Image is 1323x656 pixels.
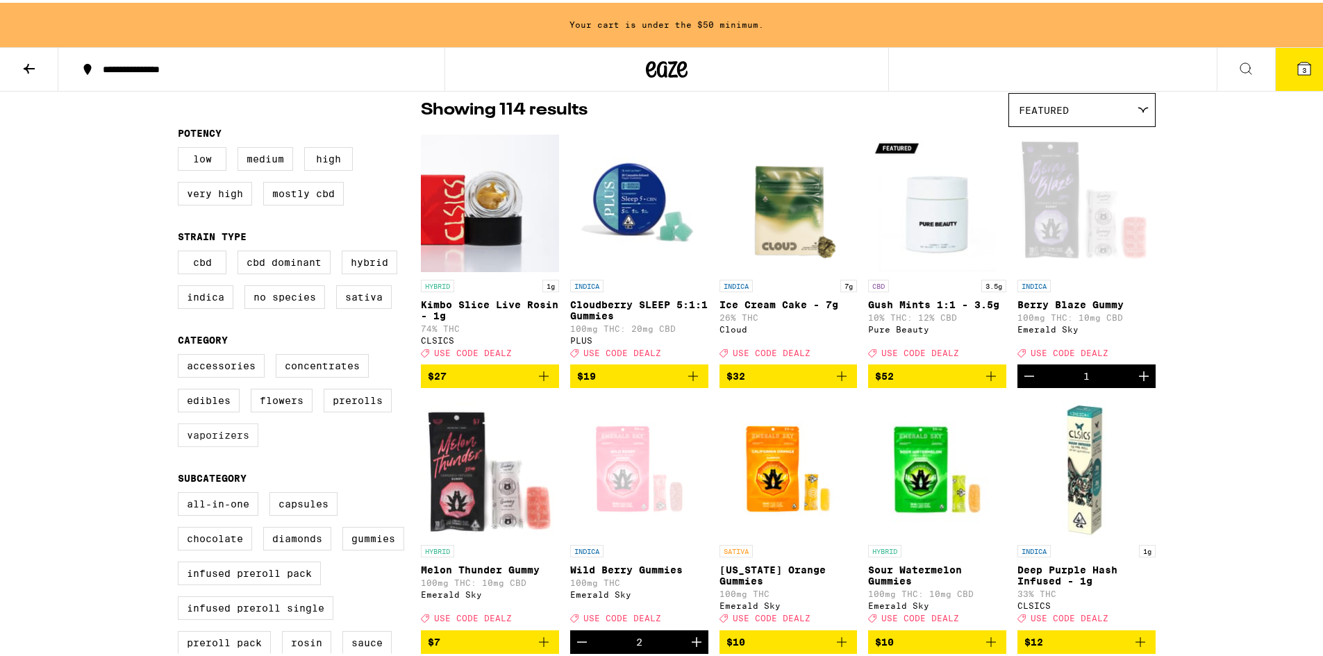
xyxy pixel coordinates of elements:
label: Hybrid [342,248,397,271]
p: INDICA [1017,542,1051,555]
button: Add to bag [868,628,1006,651]
button: Add to bag [421,362,559,385]
span: USE CODE DEALZ [733,346,810,355]
p: INDICA [719,277,753,289]
div: Emerald Sky [1017,322,1156,331]
p: 100mg THC [570,575,708,584]
label: Diamonds [263,524,331,548]
p: Gush Mints 1:1 - 3.5g [868,296,1006,308]
p: Ice Cream Cake - 7g [719,296,858,308]
div: Emerald Sky [421,587,559,596]
label: Low [178,144,226,168]
p: SATIVA [719,542,753,555]
div: CLSICS [1017,598,1156,607]
p: Berry Blaze Gummy [1017,296,1156,308]
span: $32 [726,368,745,379]
span: USE CODE DEALZ [1031,612,1108,621]
span: USE CODE DEALZ [583,612,661,621]
button: Decrement [570,628,594,651]
label: CBD [178,248,226,271]
p: 33% THC [1017,587,1156,596]
label: No Species [244,283,325,306]
label: Mostly CBD [263,179,344,203]
div: 1 [1083,368,1090,379]
img: PLUS - Cloudberry SLEEP 5:1:1 Gummies [570,131,708,270]
p: Sour Watermelon Gummies [868,562,1006,584]
span: $12 [1024,634,1043,645]
span: Featured [1019,102,1069,113]
button: Add to bag [719,362,858,385]
div: Pure Beauty [868,322,1006,331]
label: Infused Preroll Single [178,594,333,617]
label: Flowers [251,386,313,410]
a: Open page for Kimbo Slice Live Rosin - 1g from CLSICS [421,131,559,362]
a: Open page for California Orange Gummies from Emerald Sky [719,396,858,627]
img: Emerald Sky - Melon Thunder Gummy [421,396,559,535]
p: 3.5g [981,277,1006,289]
label: Medium [238,144,293,168]
p: INDICA [1017,277,1051,289]
span: USE CODE DEALZ [881,346,959,355]
p: HYBRID [421,542,454,555]
p: 100mg THC [719,587,858,596]
p: 26% THC [719,310,858,319]
p: [US_STATE] Orange Gummies [719,562,858,584]
button: Add to bag [421,628,559,651]
legend: Strain Type [178,228,247,239]
div: 2 [636,634,642,645]
p: 100mg THC: 10mg CBD [1017,310,1156,319]
label: Chocolate [178,524,252,548]
label: Concentrates [276,351,369,375]
label: Edibles [178,386,240,410]
img: Pure Beauty - Gush Mints 1:1 - 3.5g [868,131,1006,270]
div: PLUS [570,333,708,342]
label: Rosin [282,628,331,652]
span: $7 [428,634,440,645]
p: Showing 114 results [421,96,588,119]
label: Prerolls [324,386,392,410]
a: Open page for Deep Purple Hash Infused - 1g from CLSICS [1017,396,1156,627]
label: All-In-One [178,489,258,513]
img: Cloud - Ice Cream Cake - 7g [719,131,858,270]
span: USE CODE DEALZ [434,346,512,355]
label: Vaporizers [178,421,258,444]
img: Emerald Sky - California Orange Gummies [719,396,858,535]
span: $27 [428,368,447,379]
p: 7g [840,277,857,289]
span: USE CODE DEALZ [434,612,512,621]
a: Open page for Cloudberry SLEEP 5:1:1 Gummies from PLUS [570,131,708,362]
div: Emerald Sky [719,598,858,607]
legend: Category [178,332,228,343]
p: HYBRID [421,277,454,289]
p: Deep Purple Hash Infused - 1g [1017,562,1156,584]
legend: Potency [178,125,222,136]
span: $19 [577,368,596,379]
p: INDICA [570,542,604,555]
button: Add to bag [719,628,858,651]
label: Gummies [342,524,404,548]
img: Emerald Sky - Sour Watermelon Gummies [868,396,1006,535]
div: Emerald Sky [570,587,708,596]
button: Increment [1132,362,1156,385]
button: Increment [685,628,708,651]
span: Hi. Need any help? [8,10,100,21]
span: $52 [875,368,894,379]
div: Emerald Sky [868,598,1006,607]
button: Add to bag [868,362,1006,385]
p: Cloudberry SLEEP 5:1:1 Gummies [570,296,708,319]
label: Accessories [178,351,265,375]
label: Sativa [336,283,392,306]
label: CBD Dominant [238,248,331,271]
a: Open page for Berry Blaze Gummy from Emerald Sky [1017,131,1156,362]
p: Kimbo Slice Live Rosin - 1g [421,296,559,319]
p: 1g [1139,542,1156,555]
p: 74% THC [421,321,559,330]
span: 3 [1302,63,1306,72]
a: Open page for Wild Berry Gummies from Emerald Sky [570,396,708,627]
img: CLSICS - Kimbo Slice Live Rosin - 1g [421,131,559,270]
img: CLSICS - Deep Purple Hash Infused - 1g [1017,396,1156,535]
label: Indica [178,283,233,306]
label: Very High [178,179,252,203]
button: Add to bag [570,362,708,385]
p: 100mg THC: 10mg CBD [421,575,559,584]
